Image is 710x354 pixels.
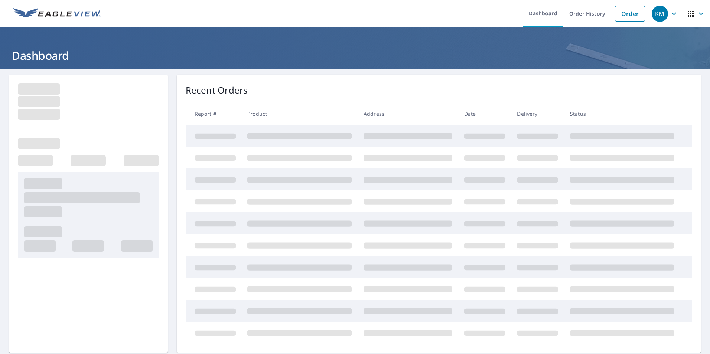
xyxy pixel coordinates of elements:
th: Address [358,103,458,125]
th: Product [241,103,358,125]
th: Delivery [511,103,564,125]
h1: Dashboard [9,48,701,63]
p: Recent Orders [186,83,248,97]
th: Date [458,103,511,125]
th: Status [564,103,680,125]
a: Order [615,6,645,22]
div: KM [652,6,668,22]
img: EV Logo [13,8,101,19]
th: Report # [186,103,242,125]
